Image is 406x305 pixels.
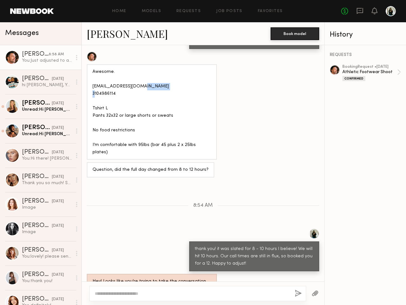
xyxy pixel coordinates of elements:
[142,9,161,13] a: Models
[22,198,52,204] div: [PERSON_NAME]
[22,131,72,137] div: Unread: Hi [PERSON_NAME]! Of course, Thanks for reaching out! I am available on [DATE]! Absolutel...
[271,27,319,40] button: Book model
[22,253,72,260] div: You: lovely! please send over a close up photo of your teeth, hands, and recent selfie. from ther...
[193,203,213,208] span: 8:54 AM
[52,247,64,253] div: [DATE]
[22,125,52,131] div: [PERSON_NAME]
[176,9,201,13] a: Requests
[195,246,313,267] div: thank you! it was slated for 8 - 10 hours I believe! We will hit 10 hours. Our call times are sti...
[342,65,401,81] a: bookingRequest •[DATE]Athletic Footwear ShootConfirmed
[330,31,401,38] div: History
[87,27,168,40] a: [PERSON_NAME]
[52,76,64,82] div: [DATE]
[93,166,209,174] div: Question, did the full day changed from 8 to 12 hours?
[22,223,52,229] div: [PERSON_NAME]
[93,68,211,156] div: Awesome. [EMAIL_ADDRESS][DOMAIN_NAME] 3104986114 Tshirt L Pants 32x32 or large shorts or sweats N...
[5,30,39,37] span: Messages
[22,100,52,107] div: [PERSON_NAME]
[22,107,72,113] div: Unread: Hi [PERSON_NAME]! Yes I am available on the 22nd.
[22,156,72,162] div: You: Hi there! [PERSON_NAME] here, thanks for submitting to my job post for Athletic Footwear Sho...
[342,65,397,69] div: booking Request • [DATE]
[52,198,64,204] div: [DATE]
[22,180,72,186] div: Thank you so much! Such a great team to work with :)
[22,76,52,82] div: [PERSON_NAME]
[271,31,319,36] a: Book model
[49,52,64,58] div: 8:58 AM
[52,174,64,180] div: [DATE]
[22,272,52,278] div: [PERSON_NAME]
[342,69,397,75] div: Athletic Footwear Shoot
[22,82,72,88] div: hi [PERSON_NAME], Yes I’m available [DATE] and open to working. I’m currently in [US_STATE] and w...
[216,9,243,13] a: Job Posts
[330,53,401,57] div: REQUESTS
[22,58,72,64] div: You: Just adjusted to a 10 hour (:
[22,278,72,284] div: You: thank you!
[22,296,52,302] div: [PERSON_NAME]
[258,9,283,13] a: Favorites
[52,296,64,302] div: [DATE]
[52,223,64,229] div: [DATE]
[342,76,365,81] div: Confirmed
[22,204,72,211] div: Image
[52,149,64,156] div: [DATE]
[112,9,127,13] a: Home
[52,125,64,131] div: [DATE]
[22,247,52,253] div: [PERSON_NAME]
[52,272,64,278] div: [DATE]
[22,149,52,156] div: [PERSON_NAME]
[22,229,72,235] div: Image
[22,51,49,58] div: [PERSON_NAME]
[52,101,64,107] div: [DATE]
[22,174,52,180] div: [PERSON_NAME]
